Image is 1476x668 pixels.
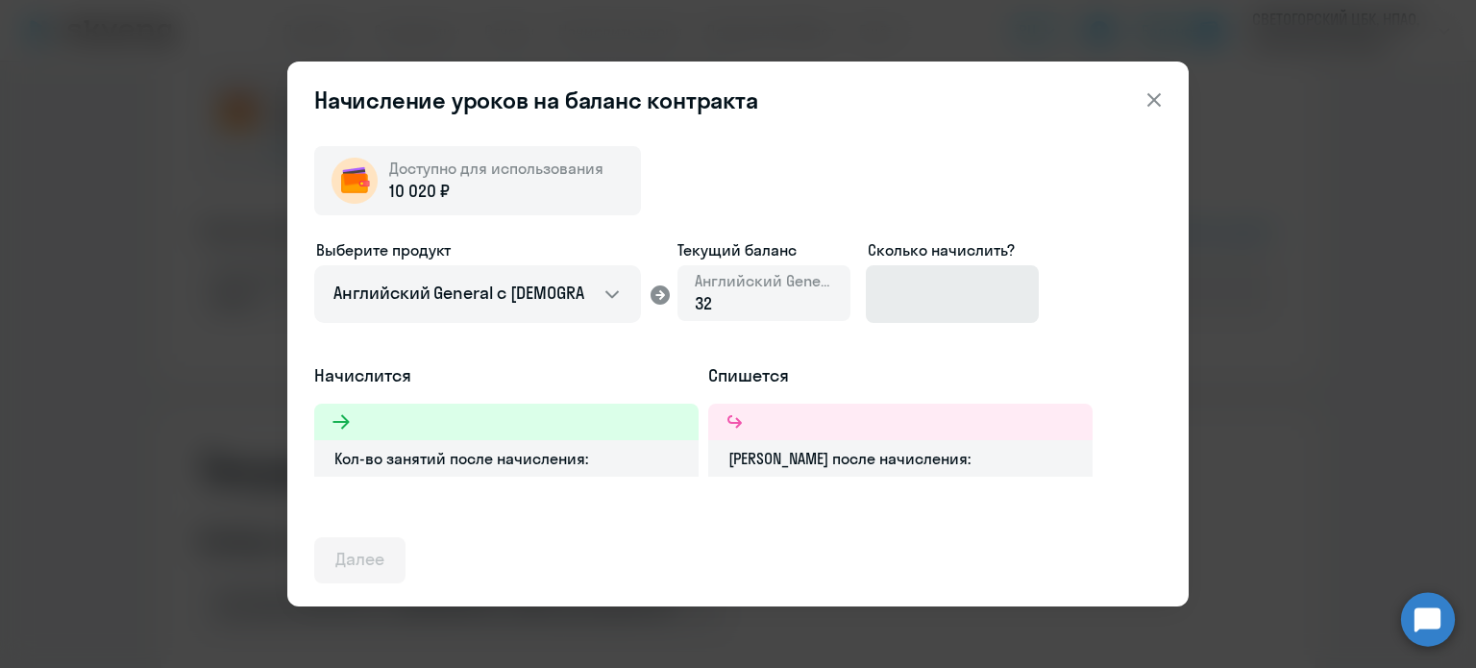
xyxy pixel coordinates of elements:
img: wallet-circle.png [332,158,378,204]
header: Начисление уроков на баланс контракта [287,85,1189,115]
span: Текущий баланс [677,238,850,261]
span: 32 [695,292,712,314]
div: [PERSON_NAME] после начисления: [708,440,1093,477]
div: Кол-во занятий после начисления: [314,440,699,477]
h5: Спишется [708,363,1093,388]
span: Выберите продукт [316,240,451,260]
span: Сколько начислить? [868,240,1015,260]
div: Далее [335,547,384,572]
button: Далее [314,537,406,583]
span: Английский General [695,270,833,291]
span: Доступно для использования [389,159,603,178]
h5: Начислится [314,363,699,388]
span: 10 020 ₽ [389,179,450,204]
